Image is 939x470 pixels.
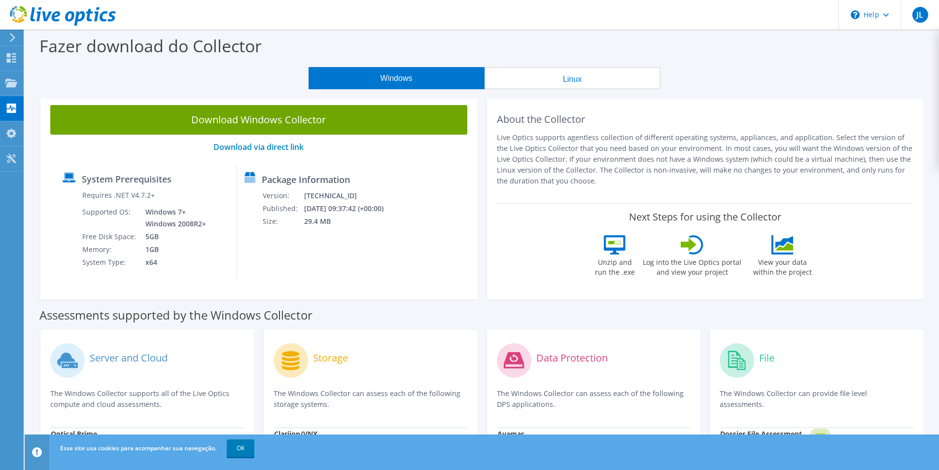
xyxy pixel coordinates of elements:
[497,388,691,410] p: The Windows Collector can assess each of the following DPS applications.
[485,67,661,89] button: Linux
[82,206,138,230] td: Supported OS:
[304,189,396,202] td: [TECHNICAL_ID]
[747,254,818,277] label: View your data within the project
[262,189,304,202] td: Version:
[274,429,317,438] strong: Clariion/VNX
[720,429,802,438] strong: Dossier File Assessment
[497,132,914,186] p: Live Optics supports agentless collection of different operating systems, appliances, and applica...
[138,243,208,256] td: 1GB
[536,353,608,363] label: Data Protection
[592,254,637,277] label: Unzip and run the .exe
[138,206,208,230] td: Windows 7+ Windows 2008R2+
[912,7,928,23] span: JL
[213,142,304,152] a: Download via direct link
[262,175,350,184] label: Package Information
[39,35,262,57] label: Fazer download do Collector
[262,215,304,228] td: Size:
[497,113,914,125] h2: About the Collector
[82,190,155,200] label: Requires .NET V4.7.2+
[720,388,913,410] p: The Windows Collector can provide file level assessments.
[304,215,396,228] td: 29.4 MB
[304,202,396,215] td: [DATE] 09:37:42 (+00:00)
[39,310,313,320] label: Assessments supported by the Windows Collector
[262,202,304,215] td: Published:
[759,353,774,363] label: File
[227,439,254,457] a: OK
[51,429,97,438] strong: Optical Prime
[50,105,467,135] a: Download Windows Collector
[60,444,216,452] span: Esse site usa cookies para acompanhar sua navegação.
[82,174,172,184] label: System Prerequisites
[82,230,138,243] td: Free Disk Space:
[815,432,825,437] tspan: NEW!
[82,243,138,256] td: Memory:
[851,10,860,19] svg: \n
[629,211,781,223] label: Next Steps for using the Collector
[138,230,208,243] td: 5GB
[50,388,244,410] p: The Windows Collector supports all of the Live Optics compute and cloud assessments.
[274,388,467,410] p: The Windows Collector can assess each of the following storage systems.
[90,353,168,363] label: Server and Cloud
[138,256,208,269] td: x64
[82,256,138,269] td: System Type:
[309,67,485,89] button: Windows
[497,429,524,438] strong: Avamar
[642,254,742,277] label: Log into the Live Optics portal and view your project
[313,353,348,363] label: Storage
